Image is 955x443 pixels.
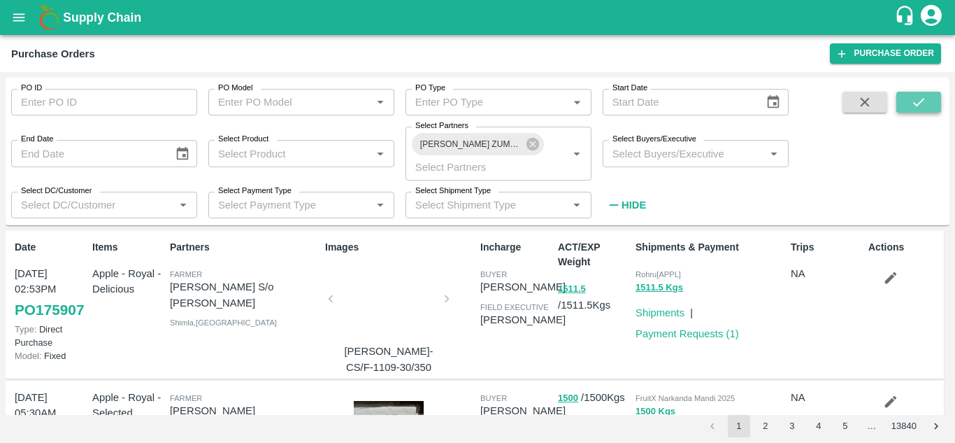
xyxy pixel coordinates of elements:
label: Select Partners [415,120,468,132]
span: Rohru[APPL] [636,270,681,279]
img: logo [35,3,63,31]
p: / 1511.5 Kgs [558,281,630,313]
span: Type: [15,324,36,335]
label: Start Date [612,83,647,94]
label: PO Type [415,83,445,94]
p: Actions [868,240,940,255]
span: [PERSON_NAME] ZUMBARLAL [PERSON_NAME] -[GEOGRAPHIC_DATA], [GEOGRAPHIC_DATA]-9421300287 [412,137,529,152]
p: [DATE] 02:53PM [15,266,87,297]
label: Select Product [218,134,268,145]
button: Go to page 2 [754,415,777,437]
div: … [861,420,883,433]
p: Trips [791,240,863,255]
input: Enter PO ID [11,89,197,115]
input: Enter PO Type [410,93,564,111]
button: Open [371,196,389,214]
button: 1500 [558,391,578,407]
p: / 1500 Kgs [558,390,630,406]
div: Purchase Orders [11,45,95,63]
label: Select DC/Customer [21,185,92,197]
span: Model: [15,351,41,361]
div: | [684,300,693,321]
a: Shipments [636,307,684,318]
span: Farmer [170,270,202,279]
input: Enter PO Model [213,93,367,111]
input: Select Partners [410,157,546,176]
strong: Hide [622,199,646,211]
span: field executive [480,303,549,311]
button: Choose date [760,89,787,115]
button: Open [568,196,586,214]
input: Select Payment Type [213,196,349,214]
div: account of current user [919,3,944,32]
div: customer-support [894,5,919,30]
p: Partners [170,240,319,255]
p: NA [791,266,863,281]
p: [DATE] 05:30AM [15,390,87,421]
p: Fixed [15,349,87,363]
input: Select DC/Customer [15,196,170,214]
p: ACT/EXP Weight [558,240,630,269]
p: Incharge [480,240,552,255]
b: Supply Chain [63,10,141,24]
span: buyer [480,394,507,402]
button: Open [568,145,586,163]
label: PO ID [21,83,42,94]
button: Go to page 5 [834,415,856,437]
button: 1511.5 [558,281,586,297]
input: Select Shipment Type [410,196,546,214]
button: Go to page 4 [807,415,830,437]
input: Select Product [213,144,367,162]
label: Select Buyers/Executive [612,134,696,145]
button: 1511.5 Kgs [636,280,683,296]
div: [PERSON_NAME] ZUMBARLAL [PERSON_NAME] -[GEOGRAPHIC_DATA], [GEOGRAPHIC_DATA]-9421300287 [412,133,544,155]
button: open drawer [3,1,35,34]
p: [PERSON_NAME] [480,312,566,328]
button: Choose date [169,141,196,167]
span: Shimla , [GEOGRAPHIC_DATA] [170,318,277,327]
button: Open [765,145,783,163]
label: PO Model [218,83,253,94]
input: Select Buyers/Executive [607,144,761,162]
button: Open [174,196,192,214]
input: Start Date [603,89,755,115]
a: Payment Requests (1) [636,328,739,339]
button: Go to next page [925,415,947,437]
button: Go to page 13840 [887,415,921,437]
button: Open [371,145,389,163]
button: Open [568,93,586,111]
a: Purchase Order [830,43,941,64]
p: [PERSON_NAME] [480,403,566,419]
label: End Date [21,134,53,145]
p: [PERSON_NAME] [480,279,566,295]
p: Shipments & Payment [636,240,785,255]
button: page 1 [728,415,750,437]
p: [PERSON_NAME]-CS/F-1109-30/350 [336,344,441,375]
a: PO175907 [15,297,84,323]
span: buyer [480,270,507,279]
button: 1500 Kgs [636,404,675,420]
p: NA [791,390,863,405]
p: Date [15,240,87,255]
p: Items [92,240,164,255]
a: Supply Chain [63,8,894,27]
nav: pagination navigation [699,415,949,437]
span: Farmer [170,394,202,402]
button: Hide [603,193,650,217]
p: Apple - Royal - Delicious [92,266,164,297]
span: FruitX Narkanda Mandi 2025 [636,394,735,402]
input: End Date [11,140,164,167]
p: Direct Purchase [15,323,87,349]
p: Images [325,240,475,255]
label: Select Shipment Type [415,185,491,197]
p: [PERSON_NAME] [170,403,319,419]
p: [PERSON_NAME] S/o [PERSON_NAME] [170,279,319,311]
button: Go to page 3 [781,415,803,437]
button: Open [371,93,389,111]
label: Select Payment Type [218,185,292,197]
